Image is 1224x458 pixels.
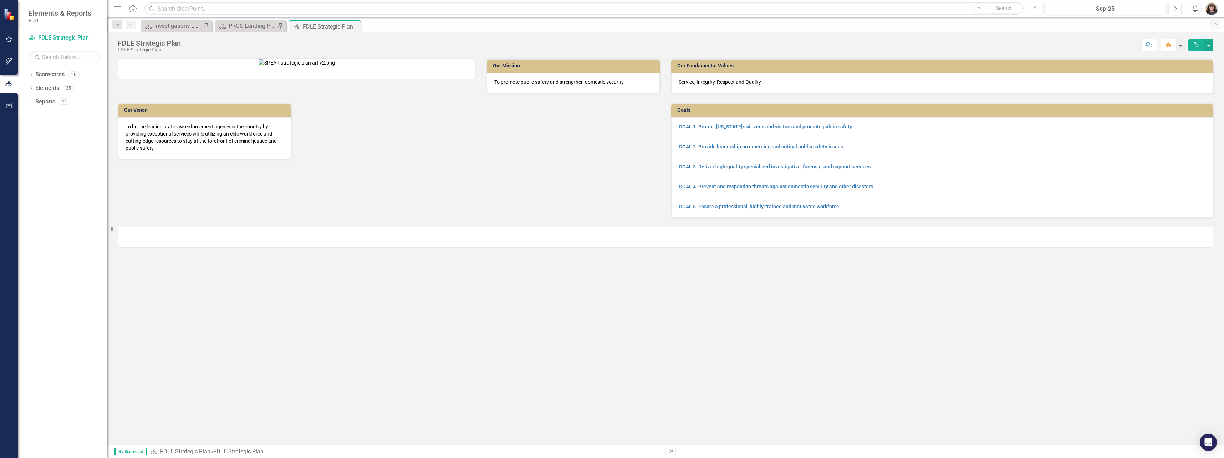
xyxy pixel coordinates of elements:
[29,17,91,23] small: FDLE
[259,59,335,66] img: SPEAR strategic plan art v2.png
[213,448,264,455] div: FDLE Strategic Plan
[154,21,202,30] div: Investigations Landing Page
[118,47,181,52] div: FDLE Strategic Plan
[35,98,55,106] a: Reports
[493,63,656,68] h3: Our Mission
[494,78,652,86] p: To promote public safety and strengthen domestic security.
[118,39,181,47] div: FDLE Strategic Plan
[144,2,1024,15] input: Search ClearPoint...
[677,107,1209,113] h3: Goals
[1205,2,1218,15] img: Lola Brannen
[143,21,202,30] a: Investigations Landing Page
[996,5,1011,11] span: Search
[29,34,100,42] a: FDLE Strategic Plan
[217,21,276,30] a: PROC Landing Page
[59,98,70,105] div: 11
[679,164,872,169] a: GOAL 3. Deliver high-quality specialized investigative, forensic, and support services.
[677,63,1209,68] h3: Our Fundamental Values
[4,8,16,21] img: ClearPoint Strategy
[1044,2,1167,15] button: Sep-25
[35,71,65,79] a: Scorecards
[1200,434,1217,451] div: Open Intercom Messenger
[68,72,80,78] div: 20
[303,22,359,31] div: FDLE Strategic Plan
[679,124,853,129] a: GOAL 1. Protect [US_STATE]'s citizens and visitors and promote public safety.
[679,184,874,189] a: GOAL 4. Prevent and respond to threats against domestic security and other disasters.
[35,84,59,92] a: Elements
[63,85,74,91] div: 35
[986,4,1022,14] button: Search
[160,448,210,455] a: FDLE Strategic Plan
[126,123,284,152] p: To be the leading state law enforcement agency in the country by providing exceptional services w...
[679,78,1205,86] p: Service, Integrity, Respect and Quality
[124,107,287,113] h3: Our Vision
[29,9,91,17] span: Elements & Reports
[1047,5,1164,13] div: Sep-25
[29,51,100,63] input: Search Below...
[229,21,276,30] div: PROC Landing Page
[679,204,841,209] a: GOAL 5. Ensure a professional, highly-trained and motivated workforce.
[150,448,660,456] div: »
[114,448,147,455] span: By Scorecard
[679,144,845,149] a: GOAL 2. Provide leadership on emerging and critical public safety issues.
